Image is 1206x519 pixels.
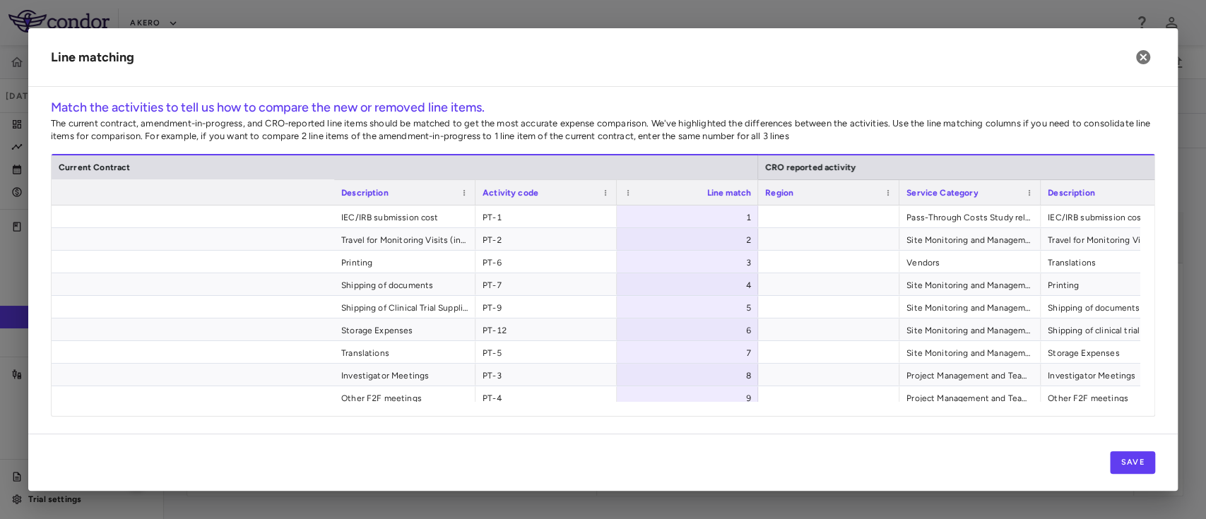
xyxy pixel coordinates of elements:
[629,364,751,387] div: 8
[906,342,1034,364] span: Site Monitoring and Management
[629,319,751,342] div: 6
[341,188,389,198] span: Description
[341,387,468,410] span: Other F2F meetings
[483,251,610,274] span: PT-6
[1048,251,1175,274] span: Translations
[341,319,468,342] span: Storage Expenses
[483,206,610,229] span: PT-1
[1048,206,1175,229] span: IEC/IRB submission cost
[629,387,751,410] div: 9
[1048,387,1175,410] span: Other F2F meetings
[51,98,1155,117] h6: Match the activities to tell us how to compare the new or removed line items.
[629,342,751,364] div: 7
[483,274,610,297] span: PT-7
[483,188,538,198] span: Activity code
[906,297,1034,319] span: Site Monitoring and Management
[51,117,1155,143] p: The current contract, amendment-in-progress, and CRO-reported line items should be matched to get...
[59,162,130,172] span: Current Contract
[906,229,1034,251] span: Site Monitoring and Management
[341,274,468,297] span: Shipping of documents
[483,319,610,342] span: PT-12
[483,297,610,319] span: PT-9
[629,229,751,251] div: 2
[341,251,468,274] span: Printing
[1048,342,1175,364] span: Storage Expenses
[629,206,751,229] div: 1
[906,274,1034,297] span: Site Monitoring and Management
[1048,274,1175,297] span: Printing
[341,297,468,319] span: Shipping of Clinical Trial Supplies
[765,162,856,172] span: CRO reported activity
[629,274,751,297] div: 4
[1048,229,1175,251] span: Travel for Monitoring Visits (incl. PSSV, SIV, IMV, COV)
[483,364,610,387] span: PT-3
[483,342,610,364] span: PT-5
[483,229,610,251] span: PT-2
[1048,319,1175,342] span: Shipping of clinical trial supplies
[483,387,610,410] span: PT-4
[765,188,793,198] span: Region
[341,206,468,229] span: IEC/IRB submission cost
[906,188,978,198] span: Service Category
[51,48,134,67] h6: Line matching
[341,364,468,387] span: Investigator Meetings
[906,364,1034,387] span: Project Management and Team Planning
[341,342,468,364] span: Translations
[341,229,468,251] span: Travel for Monitoring Visits (incl. PSSV, SIV, IMV, COV)
[906,387,1034,410] span: Project Management and Team Planning
[629,297,751,319] div: 5
[906,206,1034,229] span: Pass-Through Costs Study related expnses Regulatory Activities
[707,188,752,198] span: Line match
[1110,451,1155,474] button: Save
[906,319,1034,342] span: Site Monitoring and Management
[1048,188,1095,198] span: Description
[906,251,1034,274] span: Vendors
[629,251,751,274] div: 3
[1048,297,1175,319] span: Shipping of documents
[1048,364,1175,387] span: Investigator Meetings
